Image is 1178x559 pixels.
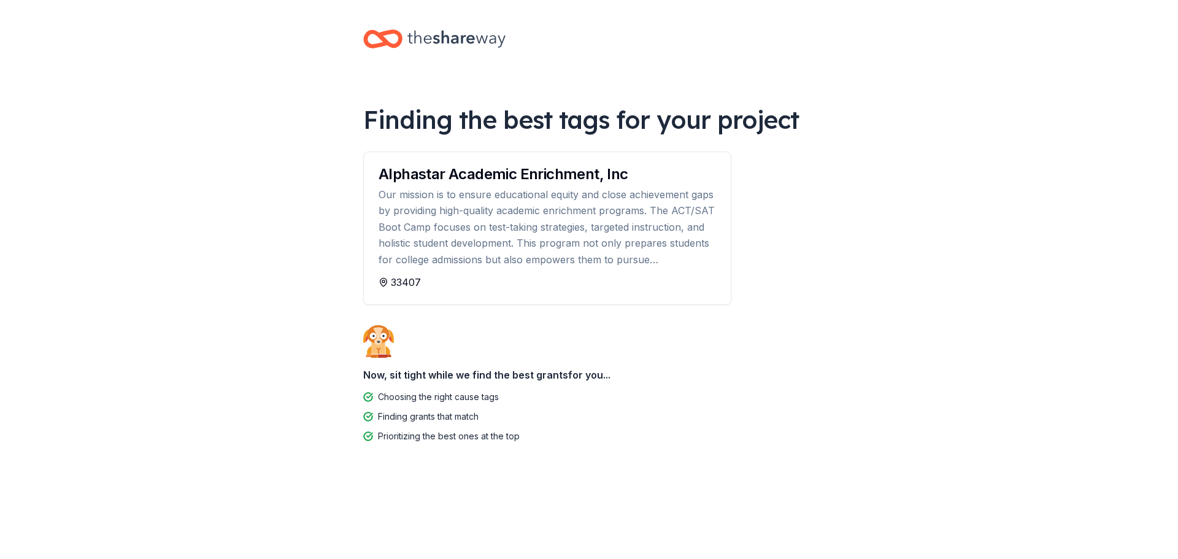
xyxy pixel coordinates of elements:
div: Finding the best tags for your project [363,102,815,137]
div: Finding grants that match [378,409,479,424]
div: Now, sit tight while we find the best grants for you... [363,363,815,387]
div: Alphastar Academic Enrichment, Inc [379,167,716,182]
div: Prioritizing the best ones at the top [378,429,520,444]
div: Choosing the right cause tags [378,390,499,404]
div: 33407 [379,275,716,290]
img: Dog waiting patiently [363,325,394,358]
div: Our mission is to ensure educational equity and close achievement gaps by providing high-quality ... [379,187,716,268]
